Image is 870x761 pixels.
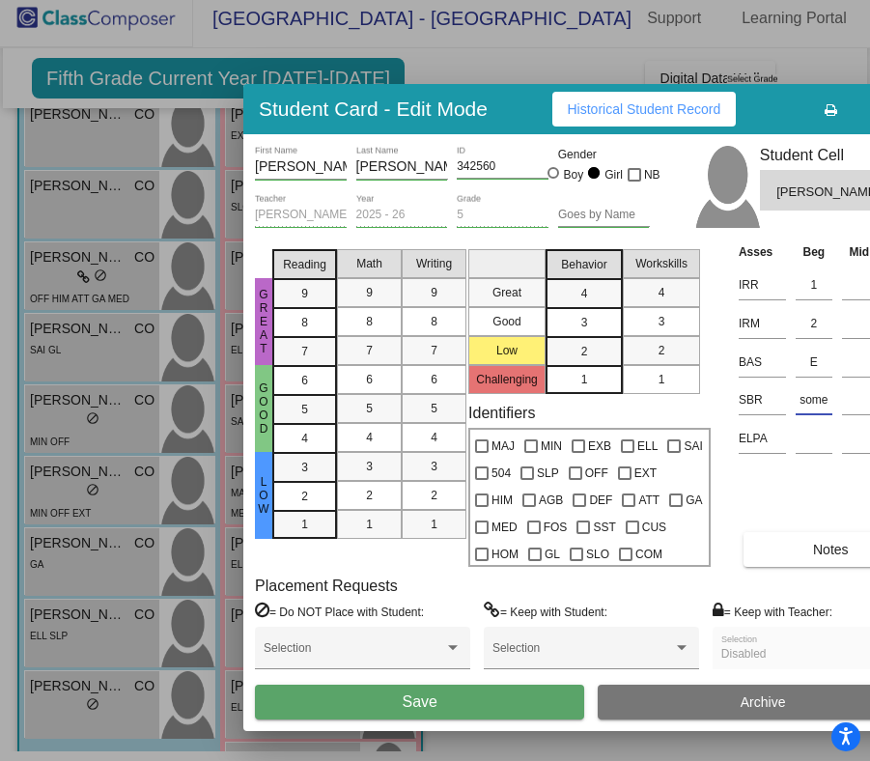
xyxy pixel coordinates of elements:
span: CUS [642,516,666,539]
span: 8 [301,314,308,331]
span: Writing [416,255,452,272]
div: Girl [603,166,623,183]
span: 3 [581,314,588,331]
span: Workskills [635,255,688,272]
h3: Student Card - Edit Mode [259,97,488,121]
label: = Keep with Student: [484,602,607,621]
input: assessment [739,424,786,453]
span: ATT [638,489,660,512]
span: HOM [491,543,519,566]
span: AGB [539,489,563,512]
span: 3 [659,313,665,330]
span: 2 [431,487,437,504]
span: 7 [366,342,373,359]
span: 6 [366,371,373,388]
span: 6 [431,371,437,388]
span: EXB [588,435,611,458]
span: 9 [431,284,437,301]
span: SAI [684,435,702,458]
span: 6 [301,372,308,389]
span: Historical Student Record [568,101,721,117]
span: ELL [637,435,658,458]
span: 4 [366,429,373,446]
label: Identifiers [468,404,535,422]
input: grade [457,209,548,222]
th: Asses [734,241,791,263]
label: = Keep with Teacher: [713,602,832,621]
span: 8 [431,313,437,330]
span: Archive [741,694,786,710]
span: 1 [366,516,373,533]
span: Disabled [721,647,767,661]
span: COM [635,543,662,566]
span: Behavior [561,256,606,273]
span: 1 [431,516,437,533]
span: 3 [431,458,437,475]
input: Enter ID [457,160,548,174]
span: 7 [431,342,437,359]
span: 2 [366,487,373,504]
input: assessment [739,309,786,338]
span: OFF [585,462,608,485]
span: SLP [537,462,559,485]
span: 3 [301,459,308,476]
span: MIN [541,435,562,458]
span: 9 [366,284,373,301]
th: Beg [791,241,837,263]
span: SST [593,516,615,539]
span: HIM [491,489,513,512]
span: 5 [301,401,308,418]
span: 3 [366,458,373,475]
label: Placement Requests [255,577,398,595]
input: assessment [739,385,786,414]
span: Math [356,255,382,272]
span: 2 [301,488,308,505]
mat-label: Gender [558,146,650,163]
span: Notes [813,542,849,557]
span: Reading [283,256,326,273]
span: GA [686,489,702,512]
input: year [356,209,448,222]
span: SLO [586,543,609,566]
span: FOS [544,516,568,539]
button: Save [255,685,584,719]
span: 9 [301,285,308,302]
span: MED [491,516,518,539]
span: DEF [589,489,612,512]
span: 5 [366,400,373,417]
input: assessment [739,348,786,377]
span: 5 [431,400,437,417]
span: NB [644,163,660,186]
span: Great [255,288,272,355]
span: 4 [431,429,437,446]
span: MAJ [491,435,515,458]
span: Low [255,475,272,516]
span: 7 [301,343,308,360]
span: 2 [659,342,665,359]
span: Save [402,693,436,710]
span: 1 [581,371,588,388]
input: assessment [739,270,786,299]
label: = Do NOT Place with Student: [255,602,424,621]
span: 4 [301,430,308,447]
span: 4 [581,285,588,302]
span: EXT [634,462,657,485]
button: Historical Student Record [552,92,737,127]
span: 1 [301,516,308,533]
span: 8 [366,313,373,330]
span: 2 [581,343,588,360]
span: 4 [659,284,665,301]
span: GL [545,543,560,566]
span: 504 [491,462,511,485]
input: teacher [255,209,347,222]
span: 1 [659,371,665,388]
div: Boy [563,166,584,183]
span: Good [255,381,272,436]
input: goes by name [558,209,650,222]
